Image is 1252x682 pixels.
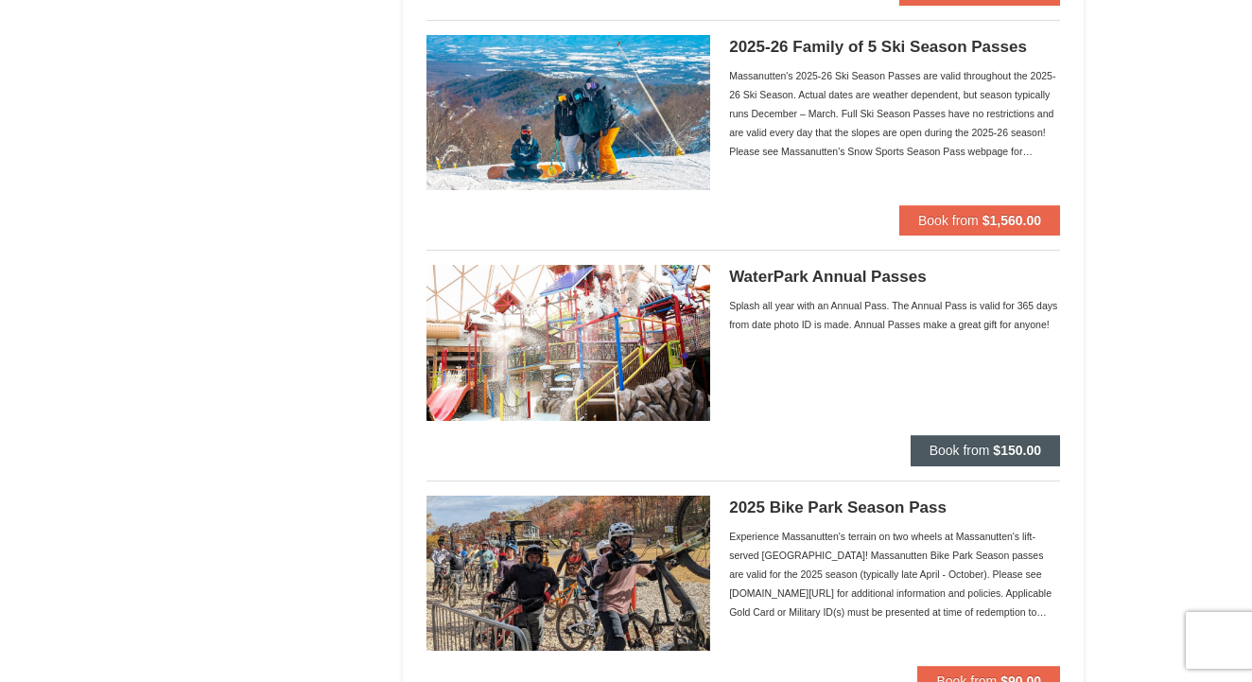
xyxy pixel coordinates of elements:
h5: WaterPark Annual Passes [729,268,1060,287]
button: Book from $150.00 [911,435,1060,465]
h5: 2025-26 Family of 5 Ski Season Passes [729,38,1060,57]
span: Book from [930,443,990,458]
img: 6619937-163-6ccc3969.jpg [426,496,710,651]
h5: 2025 Bike Park Season Pass [729,498,1060,517]
span: Book from [918,213,979,228]
img: 6619937-36-230dbc92.jpg [426,265,710,420]
img: 6619937-205-1660e5b5.jpg [426,35,710,190]
div: Splash all year with an Annual Pass. The Annual Pass is valid for 365 days from date photo ID is ... [729,296,1060,334]
button: Book from $1,560.00 [899,205,1060,236]
strong: $1,560.00 [982,213,1041,228]
div: Experience Massanutten's terrain on two wheels at Massanutten's lift-served [GEOGRAPHIC_DATA]! Ma... [729,527,1060,621]
strong: $150.00 [993,443,1041,458]
div: Massanutten's 2025-26 Ski Season Passes are valid throughout the 2025-26 Ski Season. Actual dates... [729,66,1060,161]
